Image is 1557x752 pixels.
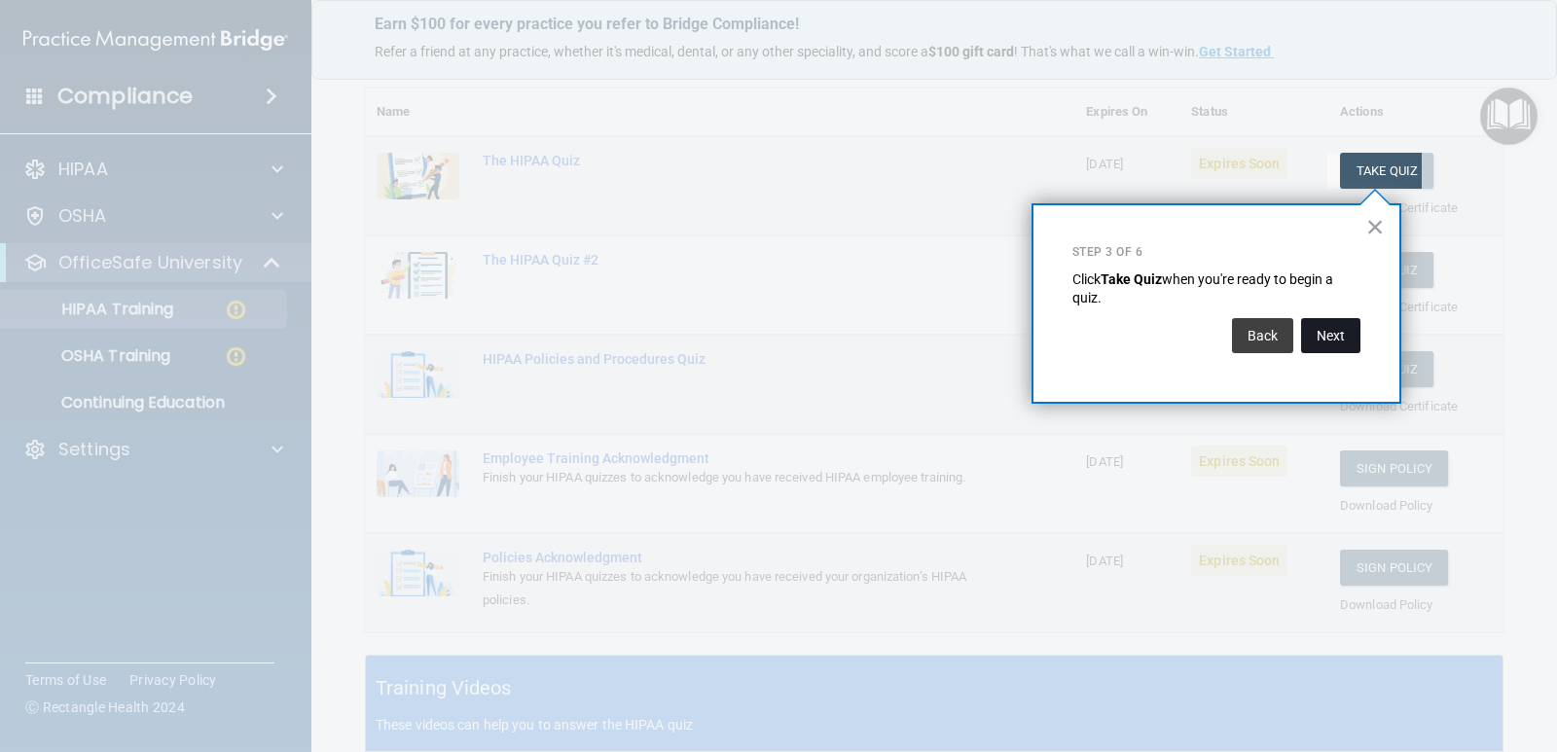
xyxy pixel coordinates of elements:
[1072,271,1101,287] span: Click
[1072,244,1360,261] p: Step 3 of 6
[1232,318,1293,353] button: Back
[1072,271,1336,306] span: when you're ready to begin a quiz.
[1101,271,1162,287] strong: Take Quiz
[1366,211,1385,242] button: Close
[1301,318,1360,353] button: Next
[1340,153,1433,189] button: Take Quiz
